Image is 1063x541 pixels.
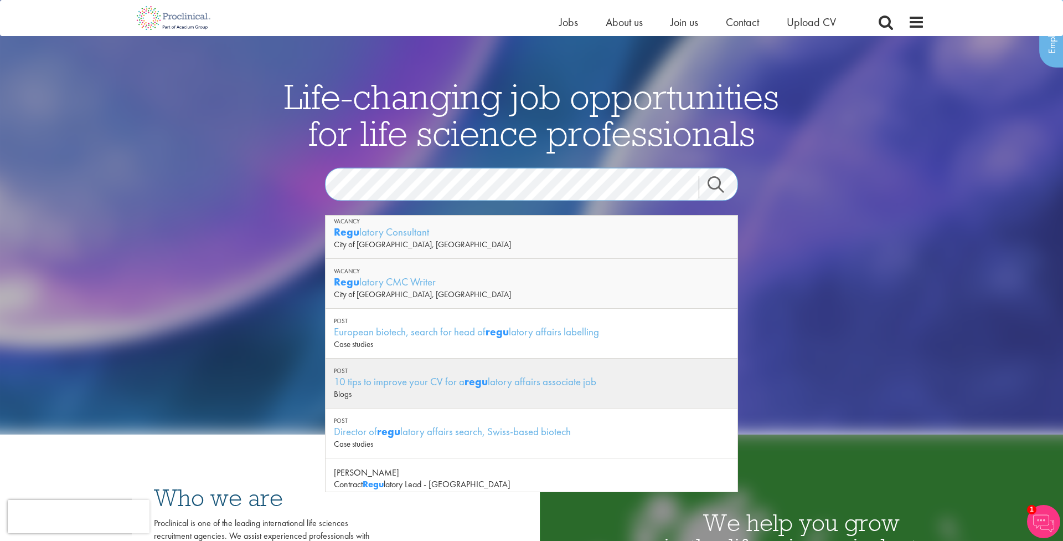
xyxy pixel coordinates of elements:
[726,15,759,29] a: Contact
[606,15,643,29] a: About us
[334,339,729,350] div: Case studies
[334,267,729,275] div: Vacancy
[334,467,729,478] div: [PERSON_NAME]
[1027,505,1036,514] span: 1
[334,225,729,239] div: latory Consultant
[284,74,779,155] span: Life-changing job opportunities for life science professionals
[377,425,400,438] strong: regu
[334,478,729,490] div: Contract latory Lead - [GEOGRAPHIC_DATA]
[334,325,729,339] div: European biotech, search for head of latory affairs labelling
[334,275,359,289] strong: Regu
[334,438,729,450] div: Case studies
[559,15,578,29] a: Jobs
[334,225,359,239] strong: Regu
[334,389,729,400] div: Blogs
[670,15,698,29] a: Join us
[699,176,746,198] a: Job search submit button
[334,275,729,289] div: latory CMC Writer
[334,217,729,225] div: Vacancy
[334,425,729,438] div: Director of latory affairs search, Swiss-based biotech
[334,417,729,425] div: Post
[363,478,384,490] strong: Regu
[334,375,729,389] div: 10 tips to improve your CV for a latory affairs associate job
[154,486,370,510] h3: Who we are
[334,367,729,375] div: Post
[334,289,729,300] div: City of [GEOGRAPHIC_DATA], [GEOGRAPHIC_DATA]
[787,15,836,29] a: Upload CV
[1027,505,1060,538] img: Chatbot
[334,239,729,250] div: City of [GEOGRAPHIC_DATA], [GEOGRAPHIC_DATA]
[486,325,509,339] strong: regu
[8,500,149,533] iframe: reCAPTCHA
[334,317,729,325] div: Post
[465,375,488,389] strong: regu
